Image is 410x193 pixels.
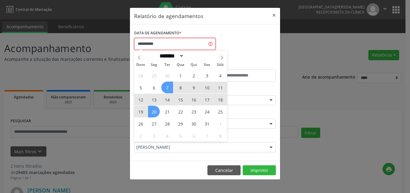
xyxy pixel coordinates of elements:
[201,70,213,81] span: Outubro 3, 2025
[268,8,280,23] button: Close
[161,82,173,93] span: Outubro 7, 2025
[161,63,174,67] span: Ter
[175,106,186,117] span: Outubro 22, 2025
[134,29,181,38] label: DATA DE AGENDAMENTO
[134,12,203,20] h5: Relatório de agendamentos
[214,118,226,129] span: Novembro 1, 2025
[135,118,147,129] span: Outubro 26, 2025
[201,106,213,117] span: Outubro 24, 2025
[135,106,147,117] span: Outubro 19, 2025
[243,165,276,176] button: Imprimir
[175,94,186,105] span: Outubro 15, 2025
[187,63,200,67] span: Qui
[214,63,227,67] span: Sáb
[161,118,173,129] span: Outubro 28, 2025
[175,82,186,93] span: Outubro 8, 2025
[214,130,226,142] span: Novembro 8, 2025
[201,82,213,93] span: Outubro 10, 2025
[148,94,160,105] span: Outubro 13, 2025
[161,130,173,142] span: Novembro 4, 2025
[207,60,276,70] label: ATÉ
[175,70,186,81] span: Outubro 1, 2025
[188,94,200,105] span: Outubro 16, 2025
[214,70,226,81] span: Outubro 4, 2025
[200,63,214,67] span: Sex
[147,63,161,67] span: Seg
[148,106,160,117] span: Outubro 20, 2025
[161,106,173,117] span: Outubro 21, 2025
[135,82,147,93] span: Outubro 5, 2025
[201,130,213,142] span: Novembro 7, 2025
[136,144,263,150] span: [PERSON_NAME]
[207,165,241,176] button: Cancelar
[214,94,226,105] span: Outubro 18, 2025
[148,130,160,142] span: Novembro 3, 2025
[161,94,173,105] span: Outubro 14, 2025
[157,53,184,59] select: Month
[174,63,187,67] span: Qua
[188,130,200,142] span: Novembro 6, 2025
[214,82,226,93] span: Outubro 11, 2025
[175,130,186,142] span: Novembro 5, 2025
[148,70,160,81] span: Setembro 29, 2025
[175,118,186,129] span: Outubro 29, 2025
[148,82,160,93] span: Outubro 6, 2025
[135,130,147,142] span: Novembro 2, 2025
[148,118,160,129] span: Outubro 27, 2025
[135,94,147,105] span: Outubro 12, 2025
[214,106,226,117] span: Outubro 25, 2025
[188,82,200,93] span: Outubro 9, 2025
[134,63,147,67] span: Dom
[188,106,200,117] span: Outubro 23, 2025
[201,94,213,105] span: Outubro 17, 2025
[201,118,213,129] span: Outubro 31, 2025
[188,118,200,129] span: Outubro 30, 2025
[188,70,200,81] span: Outubro 2, 2025
[184,53,204,59] input: Year
[161,70,173,81] span: Setembro 30, 2025
[135,70,147,81] span: Setembro 28, 2025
